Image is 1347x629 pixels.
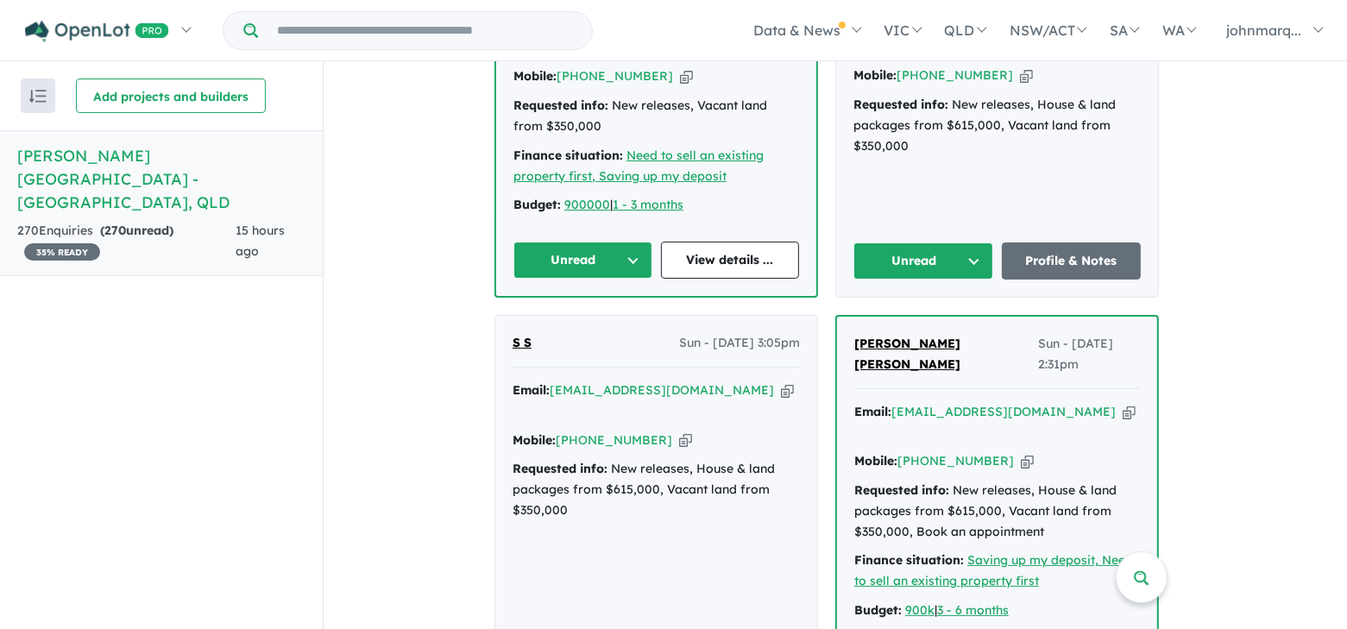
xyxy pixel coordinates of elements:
div: New releases, House & land packages from $615,000, Vacant land from $350,000 [513,459,800,520]
strong: Mobile: [513,432,556,448]
button: Copy [781,381,794,399]
strong: ( unread) [100,223,173,238]
strong: Requested info: [513,461,607,476]
span: Sun - [DATE] 2:31pm [1038,334,1140,375]
a: Need to sell an existing property first, Saving up my deposit [513,148,764,184]
button: Unread [513,242,652,279]
button: Copy [1123,403,1136,421]
a: 900000 [564,197,610,212]
strong: Requested info: [854,482,949,498]
a: Saving up my deposit, Need to sell an existing property first [854,552,1133,588]
div: | [854,601,1140,621]
a: [EMAIL_ADDRESS][DOMAIN_NAME] [550,382,774,398]
a: [PHONE_NUMBER] [557,68,673,84]
a: Profile & Notes [1002,242,1142,280]
a: [PHONE_NUMBER] [897,453,1014,469]
span: [PERSON_NAME] [PERSON_NAME] [854,336,960,372]
strong: Budget: [513,197,561,212]
strong: Requested info: [853,97,948,112]
div: New releases, House & land packages from $615,000, Vacant land from $350,000 [853,95,1141,156]
img: Openlot PRO Logo White [25,21,169,42]
strong: Email: [513,382,550,398]
div: New releases, House & land packages from $615,000, Vacant land from $350,000, Book an appointment [854,481,1140,542]
span: S S [513,335,532,350]
div: 270 Enquir ies [17,221,236,262]
span: Sun - [DATE] 3:05pm [679,333,800,354]
button: Unread [853,242,993,280]
strong: Mobile: [513,68,557,84]
strong: Requested info: [513,97,608,113]
input: Try estate name, suburb, builder or developer [261,12,589,49]
button: Copy [1020,66,1033,85]
strong: Finance situation: [854,552,964,568]
a: [EMAIL_ADDRESS][DOMAIN_NAME] [891,404,1116,419]
a: [PERSON_NAME] [PERSON_NAME] [854,334,1038,375]
a: 1 - 3 months [613,197,683,212]
div: | [513,195,799,216]
strong: Finance situation: [513,148,623,163]
span: 35 % READY [24,243,100,261]
button: Copy [680,67,693,85]
a: [PHONE_NUMBER] [556,432,672,448]
a: 3 - 6 months [937,602,1009,618]
span: 270 [104,223,126,238]
a: View details ... [661,242,800,279]
strong: Budget: [854,602,902,618]
h5: [PERSON_NAME][GEOGRAPHIC_DATA] - [GEOGRAPHIC_DATA] , QLD [17,144,305,214]
span: johnmarq... [1226,22,1301,39]
div: New releases, Vacant land from $350,000 [513,96,799,137]
img: sort.svg [29,90,47,103]
button: Add projects and builders [76,79,266,113]
a: [PHONE_NUMBER] [897,67,1013,83]
strong: Email: [854,404,891,419]
strong: Mobile: [854,453,897,469]
strong: Mobile: [853,67,897,83]
button: Copy [1021,452,1034,470]
span: 15 hours ago [236,223,285,259]
a: S S [513,333,532,354]
button: Copy [679,431,692,450]
a: 900k [905,602,935,618]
